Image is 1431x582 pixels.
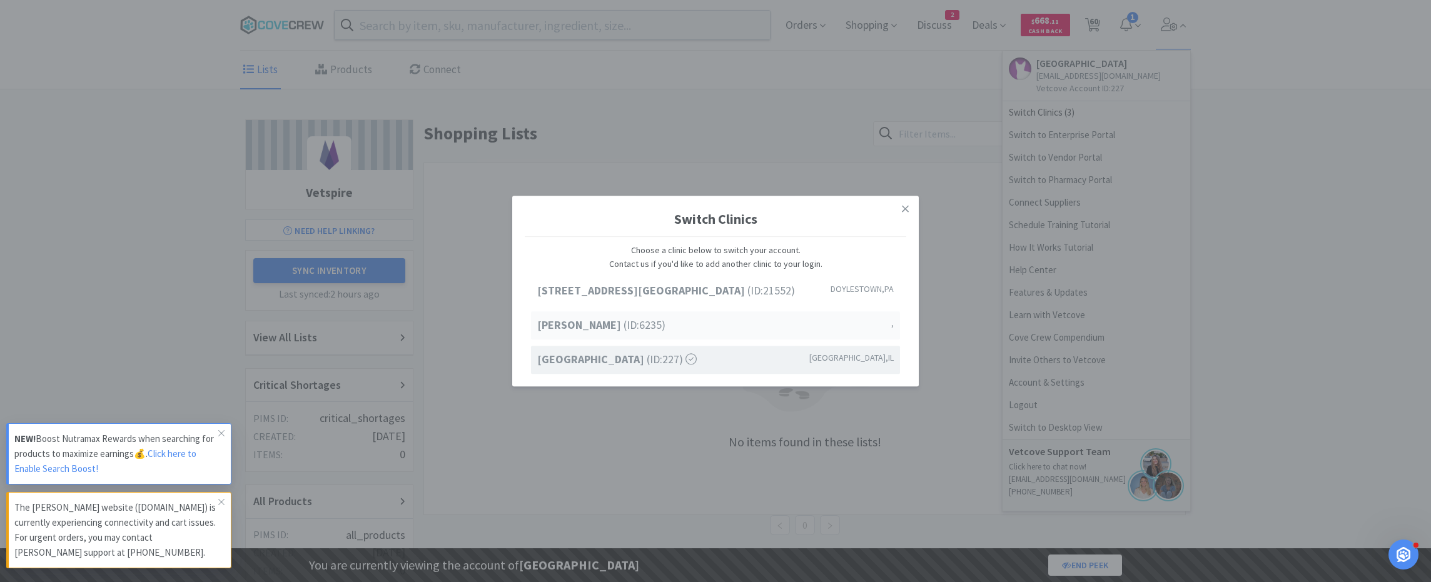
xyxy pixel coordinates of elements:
[537,352,647,366] strong: [GEOGRAPHIC_DATA]
[525,202,906,237] h1: Switch Clinics
[891,317,894,331] span: ,
[14,433,36,444] strong: NEW!
[1388,539,1418,569] iframe: Intercom live chat
[831,283,894,296] span: DOYLESTOWN , PA
[6,423,231,484] a: NEW!Boost Nutramax Rewards when searching for products to maximize earnings💰.Click here to Enable...
[14,500,218,560] p: The [PERSON_NAME] website ([DOMAIN_NAME]) is currently experiencing connectivity and cart issues....
[537,318,624,333] strong: [PERSON_NAME]
[537,284,747,298] strong: [STREET_ADDRESS][GEOGRAPHIC_DATA]
[537,283,795,301] span: (ID: 21552 )
[537,317,665,335] span: (ID: 6235 )
[531,243,900,271] p: Choose a clinic below to switch your account. Contact us if you'd like to add another clinic to y...
[14,431,218,476] p: Boost Nutramax Rewards when searching for products to maximize earnings💰.
[537,351,697,369] span: (ID: 227 )
[809,351,894,364] span: [GEOGRAPHIC_DATA] , IL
